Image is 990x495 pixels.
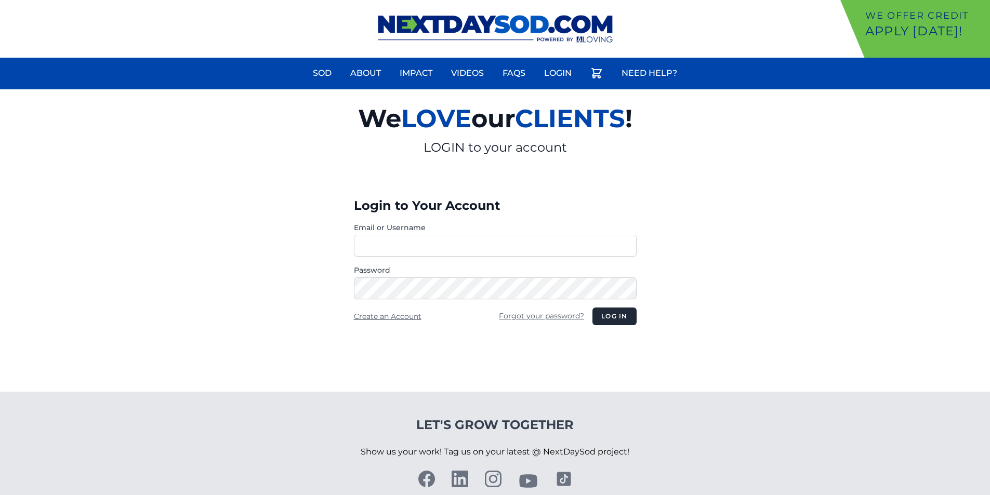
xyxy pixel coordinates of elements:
p: Apply [DATE]! [865,23,986,39]
a: Create an Account [354,312,421,321]
a: Login [538,61,578,86]
a: Need Help? [615,61,683,86]
span: CLIENTS [515,103,625,133]
p: We offer Credit [865,8,986,23]
button: Log in [592,307,636,325]
p: Show us your work! Tag us on your latest @ NextDaySod project! [361,433,629,471]
p: LOGIN to your account [237,139,753,156]
h3: Login to Your Account [354,197,637,214]
a: Sod [307,61,338,86]
h4: Let's Grow Together [361,417,629,433]
h2: We our ! [237,98,753,139]
a: Forgot your password? [499,311,584,320]
a: FAQs [496,61,532,86]
span: LOVE [401,103,471,133]
a: Impact [393,61,439,86]
a: About [344,61,387,86]
a: Videos [445,61,490,86]
label: Password [354,265,637,275]
label: Email or Username [354,222,637,233]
